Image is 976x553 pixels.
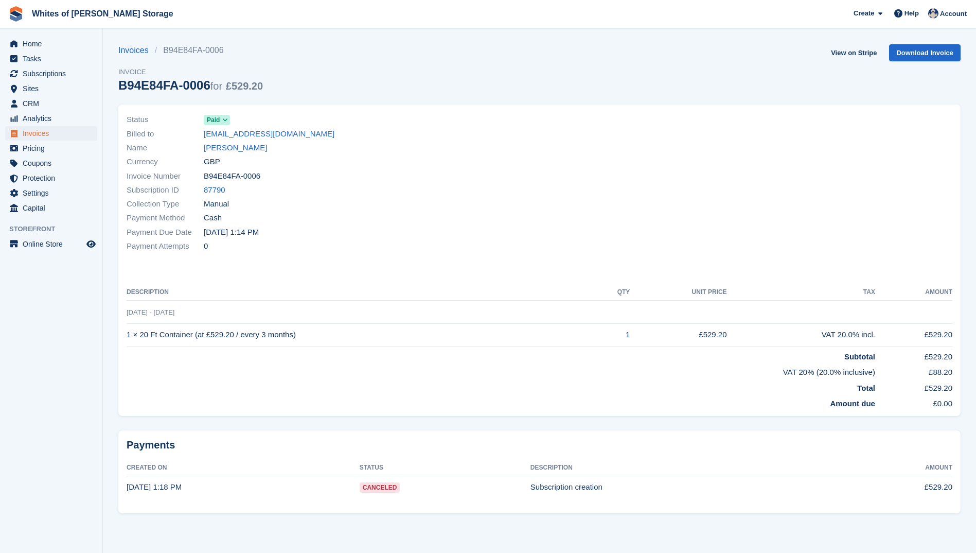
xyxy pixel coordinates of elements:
[5,201,97,215] a: menu
[127,198,204,210] span: Collection Type
[23,111,84,126] span: Analytics
[875,347,952,362] td: £529.20
[727,329,875,341] div: VAT 20.0% incl.
[127,184,204,196] span: Subscription ID
[23,126,84,141] span: Invoices
[127,156,204,168] span: Currency
[5,171,97,185] a: menu
[127,284,595,301] th: Description
[5,141,97,155] a: menu
[204,128,334,140] a: [EMAIL_ADDRESS][DOMAIN_NAME]
[530,460,835,476] th: Description
[875,394,952,410] td: £0.00
[854,8,874,19] span: Create
[5,111,97,126] a: menu
[835,460,952,476] th: Amount
[204,212,222,224] span: Cash
[875,362,952,378] td: £88.20
[127,439,952,452] h2: Payments
[940,9,967,19] span: Account
[9,224,102,234] span: Storefront
[904,8,919,19] span: Help
[889,44,961,61] a: Download Invoice
[5,186,97,200] a: menu
[630,284,726,301] th: Unit Price
[118,67,263,77] span: Invoice
[118,44,155,57] a: Invoices
[875,323,952,347] td: £529.20
[23,96,84,111] span: CRM
[204,114,230,126] a: Paid
[127,142,204,154] span: Name
[23,37,84,51] span: Home
[118,78,263,92] div: B94E84FA-0006
[844,352,875,361] strong: Subtotal
[830,399,875,408] strong: Amount due
[127,460,360,476] th: Created On
[204,198,229,210] span: Manual
[127,240,204,252] span: Payment Attempts
[23,66,84,81] span: Subscriptions
[5,237,97,251] a: menu
[928,8,938,19] img: Wendy
[5,81,97,96] a: menu
[360,482,400,493] span: Canceled
[595,284,630,301] th: QTY
[857,384,875,392] strong: Total
[23,237,84,251] span: Online Store
[835,476,952,498] td: £529.20
[23,141,84,155] span: Pricing
[127,114,204,126] span: Status
[207,115,220,125] span: Paid
[23,186,84,200] span: Settings
[530,476,835,498] td: Subscription creation
[875,378,952,394] td: £529.20
[210,80,222,92] span: for
[5,51,97,66] a: menu
[23,201,84,215] span: Capital
[23,51,84,66] span: Tasks
[204,240,208,252] span: 0
[127,323,595,347] td: 1 × 20 Ft Container (at £529.20 / every 3 months)
[204,156,220,168] span: GBP
[360,460,530,476] th: Status
[23,81,84,96] span: Sites
[118,44,263,57] nav: breadcrumbs
[827,44,881,61] a: View on Stripe
[875,284,952,301] th: Amount
[5,126,97,141] a: menu
[23,171,84,185] span: Protection
[5,66,97,81] a: menu
[85,238,97,250] a: Preview store
[127,128,204,140] span: Billed to
[595,323,630,347] td: 1
[127,227,204,238] span: Payment Due Date
[204,170,260,182] span: B94E84FA-0006
[204,184,225,196] a: 87790
[204,142,267,154] a: [PERSON_NAME]
[8,6,24,22] img: stora-icon-8386f47178a22dfd0bd8f6a31ec36ba5ce8667c1dd55bd0f319d3a0aa187defe.svg
[226,80,263,92] span: £529.20
[127,212,204,224] span: Payment Method
[23,156,84,170] span: Coupons
[127,482,182,491] time: 2025-05-27 12:18:15 UTC
[5,37,97,51] a: menu
[28,5,178,22] a: Whites of [PERSON_NAME] Storage
[127,170,204,182] span: Invoice Number
[727,284,875,301] th: Tax
[5,96,97,111] a: menu
[204,227,259,238] time: 2025-05-28 12:14:56 UTC
[5,156,97,170] a: menu
[127,362,875,378] td: VAT 20% (20.0% inclusive)
[630,323,726,347] td: £529.20
[127,308,174,316] span: [DATE] - [DATE]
